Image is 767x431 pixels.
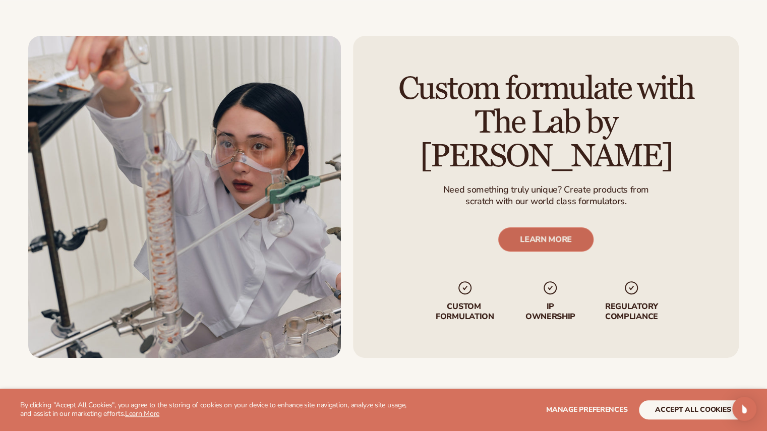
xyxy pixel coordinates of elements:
img: checkmark_svg [542,280,558,296]
img: checkmark_svg [623,280,639,296]
a: LEARN MORE [498,228,594,252]
p: Need something truly unique? Create products from [443,184,648,196]
img: checkmark_svg [456,280,473,296]
p: By clicking "Accept All Cookies", you agree to the storing of cookies on your device to enhance s... [20,401,418,418]
button: Manage preferences [546,400,627,419]
div: Open Intercom Messenger [732,397,756,421]
p: scratch with our world class formulators. [443,196,648,207]
h2: Custom formulate with The Lab by [PERSON_NAME] [381,72,711,174]
p: regulatory compliance [604,302,659,322]
a: Learn More [125,409,159,418]
span: Manage preferences [546,405,627,414]
p: IP Ownership [524,302,576,322]
p: Custom formulation [433,302,496,322]
button: accept all cookies [639,400,747,419]
img: Female scientist in chemistry lab. [28,36,341,358]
